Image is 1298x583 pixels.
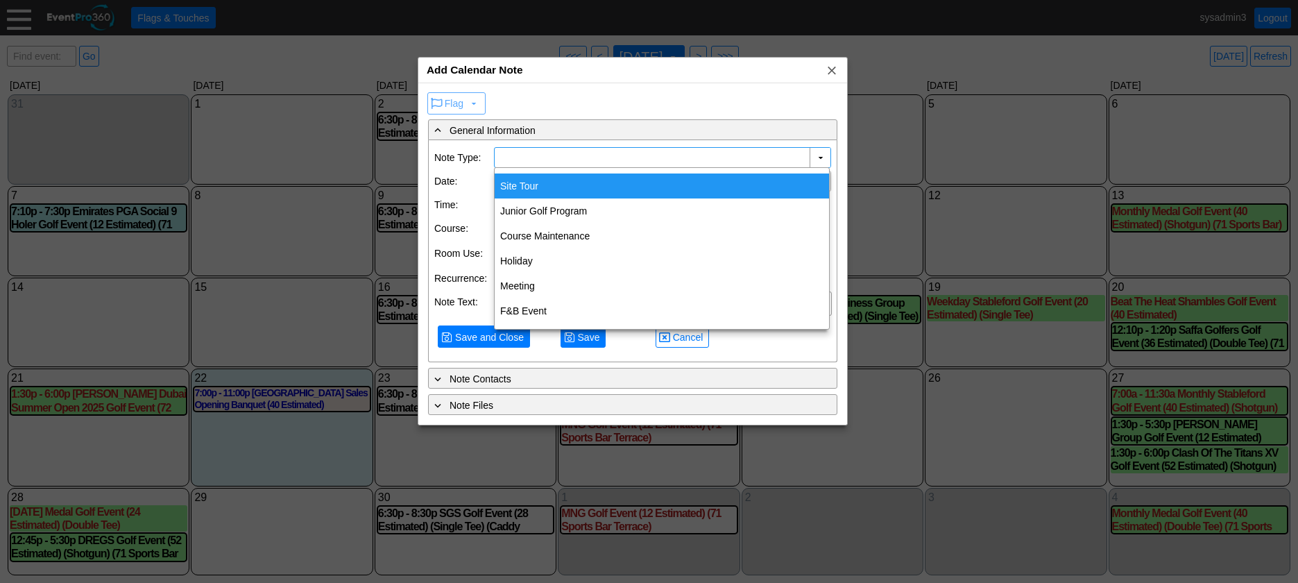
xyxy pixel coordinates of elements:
span: Save and Close [441,329,527,344]
div: Note Contacts [432,371,777,386]
div: Meeting [495,273,829,298]
div: Recurrence: [434,268,494,289]
span: Cancel [670,330,706,344]
span: Add Calendar Note [427,64,523,76]
div: Note Type: [434,147,494,168]
div: Note Files [432,397,777,412]
span: Save [564,329,603,344]
div: F&B Event [495,298,829,323]
div: Course: [434,218,494,240]
span: Save [575,330,603,344]
span: Note Contacts [450,373,511,385]
span: Flag [431,96,479,111]
span: Save and Close [452,330,527,344]
div: General Information [432,122,777,137]
span: Cancel [659,329,706,344]
div: Note Text: [434,291,494,316]
div: Time: [434,194,494,215]
div: Date: [434,171,494,192]
span: Note Files [450,400,493,411]
span: General Information [450,125,536,136]
div: dijit_form_FilteringSelect_22_popup [494,167,830,330]
div: Site Tour [495,174,829,198]
div: Room Use: [434,243,494,265]
div: Course Maintenance [495,223,829,248]
span: Flag [445,99,463,110]
div: Holiday [495,248,829,273]
div: Junior Golf Program [495,198,829,223]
